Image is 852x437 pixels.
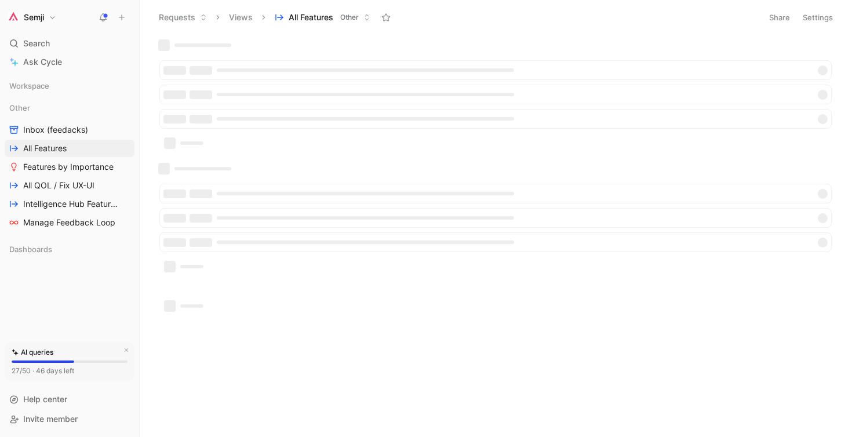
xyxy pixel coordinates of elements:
[289,12,333,23] span: All Features
[5,99,134,116] div: Other
[23,55,62,69] span: Ask Cycle
[5,9,59,26] button: SemjiSemji
[5,99,134,231] div: OtherInbox (feedacks)All FeaturesFeatures by ImportanceAll QOL / Fix UX-UIIntelligence Hub Featur...
[23,143,67,154] span: All Features
[224,9,258,26] button: Views
[9,243,52,255] span: Dashboards
[798,9,838,26] button: Settings
[23,180,94,191] span: All QOL / Fix UX-UI
[270,9,376,26] button: All FeaturesOther
[5,241,134,261] div: Dashboards
[23,37,50,50] span: Search
[5,177,134,194] a: All QOL / Fix UX-UI
[5,410,134,428] div: Invite member
[8,12,19,23] img: Semji
[5,158,134,176] a: Features by Importance
[12,347,53,358] div: AI queries
[24,12,44,23] h1: Semji
[764,9,795,26] button: Share
[5,77,134,94] div: Workspace
[12,365,74,377] div: 27/50 · 46 days left
[5,53,134,71] a: Ask Cycle
[23,198,118,210] span: Intelligence Hub Features
[5,391,134,408] div: Help center
[5,214,134,231] a: Manage Feedback Loop
[5,241,134,258] div: Dashboards
[23,124,88,136] span: Inbox (feedacks)
[23,217,115,228] span: Manage Feedback Loop
[5,121,134,139] a: Inbox (feedacks)
[154,9,212,26] button: Requests
[5,140,134,157] a: All Features
[5,195,134,213] a: Intelligence Hub Features
[23,414,78,424] span: Invite member
[5,35,134,52] div: Search
[23,394,67,404] span: Help center
[23,161,114,173] span: Features by Importance
[340,12,359,23] span: Other
[9,80,49,92] span: Workspace
[9,102,30,114] span: Other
